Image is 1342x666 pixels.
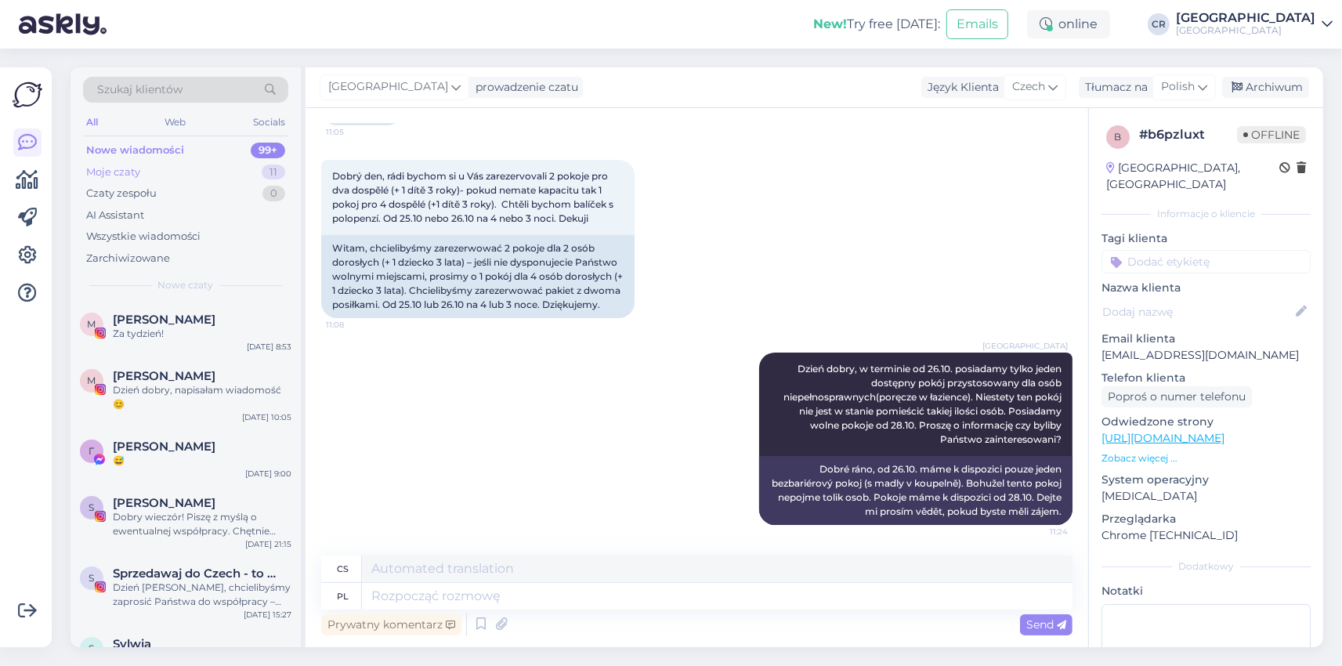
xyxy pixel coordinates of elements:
[1101,472,1311,488] p: System operacyjny
[86,186,157,201] div: Czaty zespołu
[1101,488,1311,505] p: [MEDICAL_DATA]
[1148,13,1170,35] div: CR
[1101,250,1311,273] input: Dodać etykietę
[326,319,385,331] span: 11:08
[1222,77,1309,98] div: Archiwum
[337,556,349,582] div: cs
[1101,370,1311,386] p: Telefon klienta
[250,112,288,132] div: Socials
[113,440,215,454] span: Галина Попова
[1027,10,1110,38] div: online
[946,9,1008,39] button: Emails
[1101,583,1311,599] p: Notatki
[321,614,461,635] div: Prywatny komentarz
[113,637,151,651] span: Sylwia
[321,235,635,318] div: Witam, chcielibyśmy zarezerwować 2 pokoje dla 2 osób dorosłych (+ 1 dziecko 3 lata) – jeśli nie d...
[813,15,940,34] div: Try free [DATE]:
[332,170,616,224] span: Dobrý den, rádi bychom si u Vás zarezervovali 2 pokoje pro dva dospělé (+ 1 dítě 3 roky)- pokud n...
[1101,386,1252,407] div: Poproś o numer telefonu
[1101,431,1224,445] a: [URL][DOMAIN_NAME]
[1009,526,1068,538] span: 11:24
[921,79,999,96] div: Język Klienta
[337,583,349,610] div: pl
[1101,230,1311,247] p: Tagi klienta
[162,112,190,132] div: Web
[1115,131,1122,143] span: b
[86,229,201,244] div: Wszystkie wiadomości
[13,80,42,110] img: Askly Logo
[89,572,95,584] span: S
[86,165,140,180] div: Moje czaty
[113,496,215,510] span: Sylwia Tomczak
[113,454,291,468] div: 😅
[1101,414,1311,430] p: Odwiedzone strony
[244,609,291,621] div: [DATE] 15:27
[113,581,291,609] div: Dzień [PERSON_NAME], chcielibyśmy zaprosić Państwa do współpracy – pomożemy dotrzeć do czeskich i...
[158,278,214,292] span: Nowe czaty
[245,538,291,550] div: [DATE] 21:15
[88,375,96,386] span: M
[1026,617,1066,632] span: Send
[113,383,291,411] div: Dzień dobry, napisałam wiadomość 😊
[1106,160,1279,193] div: [GEOGRAPHIC_DATA], [GEOGRAPHIC_DATA]
[1101,559,1311,574] div: Dodatkowy
[113,566,276,581] span: Sprzedawaj do Czech - to proste!
[1176,12,1333,37] a: [GEOGRAPHIC_DATA][GEOGRAPHIC_DATA]
[113,327,291,341] div: Za tydzień!
[1139,125,1237,144] div: # b6pzluxt
[1237,126,1306,143] span: Offline
[1176,24,1315,37] div: [GEOGRAPHIC_DATA]
[783,363,1064,445] span: Dzień dobry, w terminie od 26.10. posiadamy tylko jeden dostępny pokój przystosowany dla osób nie...
[86,143,184,158] div: Nowe wiadomości
[328,78,448,96] span: [GEOGRAPHIC_DATA]
[89,642,95,654] span: S
[1176,12,1315,24] div: [GEOGRAPHIC_DATA]
[83,112,101,132] div: All
[245,468,291,480] div: [DATE] 9:00
[113,369,215,383] span: Monika Kowalewska
[1101,207,1311,221] div: Informacje o kliencie
[1101,331,1311,347] p: Email klienta
[247,341,291,353] div: [DATE] 8:53
[813,16,847,31] b: New!
[1101,527,1311,544] p: Chrome [TECHNICAL_ID]
[97,81,183,98] span: Szukaj klientów
[1079,79,1148,96] div: Tłumacz na
[1101,511,1311,527] p: Przeglądarka
[89,501,95,513] span: S
[89,445,95,457] span: Г
[242,411,291,423] div: [DATE] 10:05
[86,208,144,223] div: AI Assistant
[262,186,285,201] div: 0
[251,143,285,158] div: 99+
[1101,451,1311,465] p: Zobacz więcej ...
[982,340,1068,352] span: [GEOGRAPHIC_DATA]
[88,318,96,330] span: M
[1101,347,1311,364] p: [EMAIL_ADDRESS][DOMAIN_NAME]
[469,79,578,96] div: prowadzenie czatu
[1161,78,1195,96] span: Polish
[262,165,285,180] div: 11
[1101,280,1311,296] p: Nazwa klienta
[759,456,1073,525] div: Dobré ráno, od 26.10. máme k dispozici pouze jeden bezbariérový pokoj (s madly v koupelně). Bohuž...
[113,313,215,327] span: Małgorzata K
[113,510,291,538] div: Dobry wieczór! Piszę z myślą o ewentualnej współpracy. Chętnie przygotuję materiały w ramach poby...
[1102,303,1293,320] input: Dodaj nazwę
[1012,78,1045,96] span: Czech
[326,126,385,138] span: 11:05
[86,251,170,266] div: Zarchiwizowane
